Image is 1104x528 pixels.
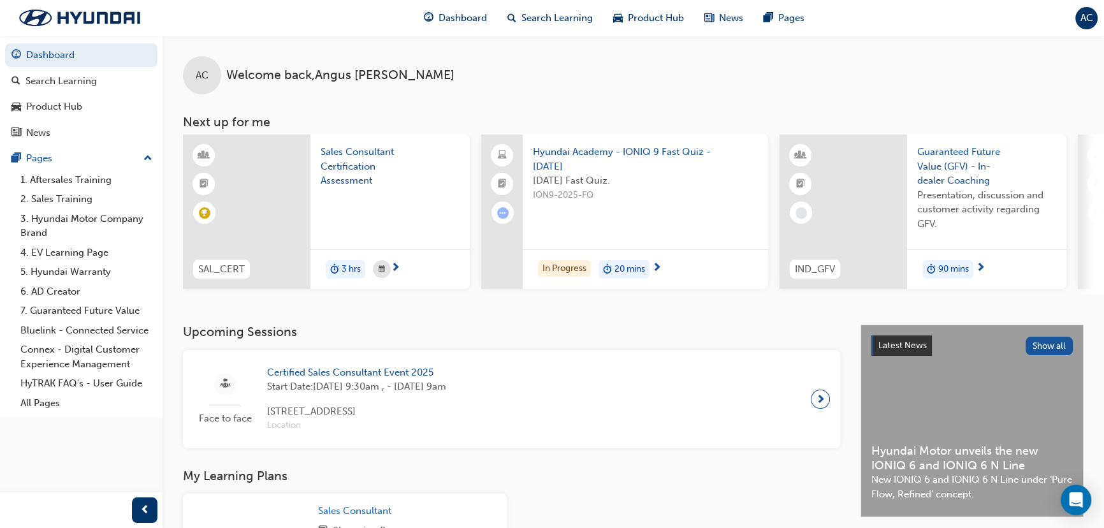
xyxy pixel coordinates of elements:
span: search-icon [11,76,20,87]
span: car-icon [613,10,623,26]
a: 5. Hyundai Warranty [15,262,157,282]
a: Product Hub [5,95,157,119]
span: New IONIQ 6 and IONIQ 6 N Line under ‘Pure Flow, Refined’ concept. [871,473,1073,501]
a: SAL_CERTSales Consultant Certification Assessmentduration-icon3 hrs [183,135,470,289]
a: search-iconSearch Learning [497,5,603,31]
a: Sales Consultant [318,504,396,518]
a: Bluelink - Connected Service [15,321,157,341]
span: news-icon [704,10,714,26]
span: Sales Consultant [318,505,391,517]
div: News [26,126,50,140]
div: In Progress [538,260,591,277]
span: AC [1080,11,1093,26]
span: laptop-icon [1094,147,1103,164]
span: Product Hub [628,11,684,26]
span: learningRecordVerb_ATTEMPT-icon [497,207,509,219]
span: 3 hrs [342,262,361,277]
span: Welcome back , Angus [PERSON_NAME] [226,68,454,83]
span: Location [267,418,446,433]
span: Certified Sales Consultant Event 2025 [267,365,446,380]
a: pages-iconPages [753,5,815,31]
span: prev-icon [140,502,150,518]
h3: My Learning Plans [183,469,840,483]
div: Pages [26,151,52,166]
a: news-iconNews [694,5,753,31]
a: All Pages [15,393,157,413]
span: IND_GFV [795,262,835,277]
span: duration-icon [330,261,339,278]
a: Latest NewsShow all [871,335,1073,356]
button: Show all [1026,337,1073,355]
span: News [719,11,743,26]
span: pages-icon [764,10,773,26]
span: Start Date: [DATE] 9:30am , - [DATE] 9am [267,379,446,394]
span: booktick-icon [796,176,805,193]
div: Open Intercom Messenger [1061,485,1091,515]
span: booktick-icon [1094,176,1103,193]
a: 2. Sales Training [15,189,157,209]
h3: Next up for me [163,115,1104,129]
button: Pages [5,147,157,170]
span: guage-icon [424,10,433,26]
a: News [5,121,157,145]
span: duration-icon [927,261,936,278]
div: Product Hub [26,99,82,114]
button: AC [1075,7,1098,29]
div: Search Learning [25,74,97,89]
span: duration-icon [603,261,612,278]
span: AC [196,68,208,83]
a: 3. Hyundai Motor Company Brand [15,209,157,243]
a: Connex - Digital Customer Experience Management [15,340,157,374]
span: next-icon [391,263,400,274]
span: news-icon [11,128,21,139]
a: Latest NewsShow allHyundai Motor unveils the new IONIQ 6 and IONIQ 6 N LineNew IONIQ 6 and IONIQ ... [861,325,1084,517]
span: learningResourceType_INSTRUCTOR_LED-icon [200,147,208,164]
img: Trak [6,4,153,31]
a: Dashboard [5,43,157,67]
a: Hyundai Academy - IONIQ 9 Fast Quiz - [DATE][DATE] Fast Quiz.ION9-2025-FQIn Progressduration-icon... [481,135,768,289]
span: up-icon [143,150,152,167]
span: ION9-2025-FQ [533,188,758,203]
span: guage-icon [11,50,21,61]
a: 4. EV Learning Page [15,243,157,263]
span: Search Learning [521,11,593,26]
span: learningRecordVerb_NONE-icon [795,207,807,219]
span: 90 mins [938,262,969,277]
a: IND_GFVGuaranteed Future Value (GFV) - In-dealer CoachingPresentation, discussion and customer ac... [780,135,1066,289]
a: guage-iconDashboard [414,5,497,31]
button: DashboardSearch LearningProduct HubNews [5,41,157,147]
span: Face to face [193,411,257,426]
a: HyTRAK FAQ's - User Guide [15,374,157,393]
span: Pages [778,11,804,26]
span: [STREET_ADDRESS] [267,404,446,419]
span: SAL_CERT [198,262,245,277]
a: Search Learning [5,70,157,93]
span: sessionType_FACE_TO_FACE-icon [221,376,230,392]
span: Dashboard [439,11,487,26]
span: 20 mins [614,262,645,277]
span: Sales Consultant Certification Assessment [321,145,460,188]
a: 6. AD Creator [15,282,157,302]
span: Hyundai Academy - IONIQ 9 Fast Quiz - [DATE] [533,145,758,173]
span: [DATE] Fast Quiz. [533,173,758,188]
span: calendar-icon [379,261,385,277]
span: Presentation, discussion and customer activity regarding GFV. [917,188,1056,231]
span: Hyundai Motor unveils the new IONIQ 6 and IONIQ 6 N Line [871,444,1073,473]
span: booktick-icon [200,176,208,193]
a: 7. Guaranteed Future Value [15,301,157,321]
span: Guaranteed Future Value (GFV) - In-dealer Coaching [917,145,1056,188]
span: next-icon [652,263,662,274]
span: car-icon [11,101,21,113]
span: search-icon [507,10,516,26]
span: booktick-icon [498,176,507,193]
a: car-iconProduct Hub [603,5,694,31]
span: learningRecordVerb_ACHIEVE-icon [199,207,210,219]
span: next-icon [816,390,825,408]
a: Face to faceCertified Sales Consultant Event 2025Start Date:[DATE] 9:30am , - [DATE] 9am[STREET_A... [193,360,830,438]
span: pages-icon [11,153,21,165]
span: learningResourceType_INSTRUCTOR_LED-icon [796,147,805,164]
span: laptop-icon [498,147,507,164]
h3: Upcoming Sessions [183,325,840,339]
